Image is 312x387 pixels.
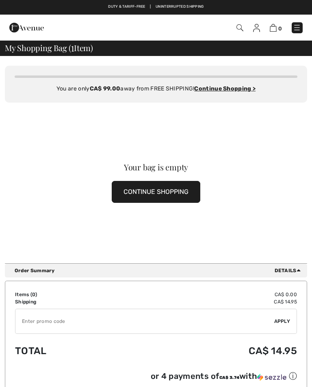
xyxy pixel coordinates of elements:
td: CA$ 14.95 [126,298,297,305]
span: Apply [274,318,290,325]
div: Order Summary [15,267,304,274]
img: My Info [253,24,260,32]
span: 0 [278,26,282,32]
div: Your bag is empty [20,163,292,171]
span: Details [275,267,304,274]
td: Shipping [15,298,126,305]
td: Items ( ) [15,291,126,298]
img: Menu [293,24,301,32]
a: Continue Shopping > [194,85,256,92]
img: Sezzle [257,374,286,381]
strong: CA$ 99.00 [90,85,121,92]
input: Promo code [15,309,274,333]
img: Shopping Bag [270,24,277,32]
img: 1ère Avenue [9,19,44,36]
a: 1ère Avenue [9,24,44,31]
img: Search [236,24,243,31]
span: CA$ 3.74 [219,375,239,380]
span: 1 [71,42,74,52]
td: CA$ 14.95 [126,337,297,365]
span: My Shopping Bag ( Item) [5,44,93,52]
div: You are only away from FREE SHIPPING! [15,84,297,93]
div: or 4 payments ofCA$ 3.74withSezzle Click to learn more about Sezzle [15,371,297,385]
span: 0 [32,292,35,297]
td: CA$ 0.00 [126,291,297,298]
a: 0 [270,24,282,32]
td: Total [15,337,126,365]
div: or 4 payments of with [151,371,297,382]
button: CONTINUE SHOPPING [112,181,200,203]
a: Duty & tariff-free | Uninterrupted shipping [108,4,204,9]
